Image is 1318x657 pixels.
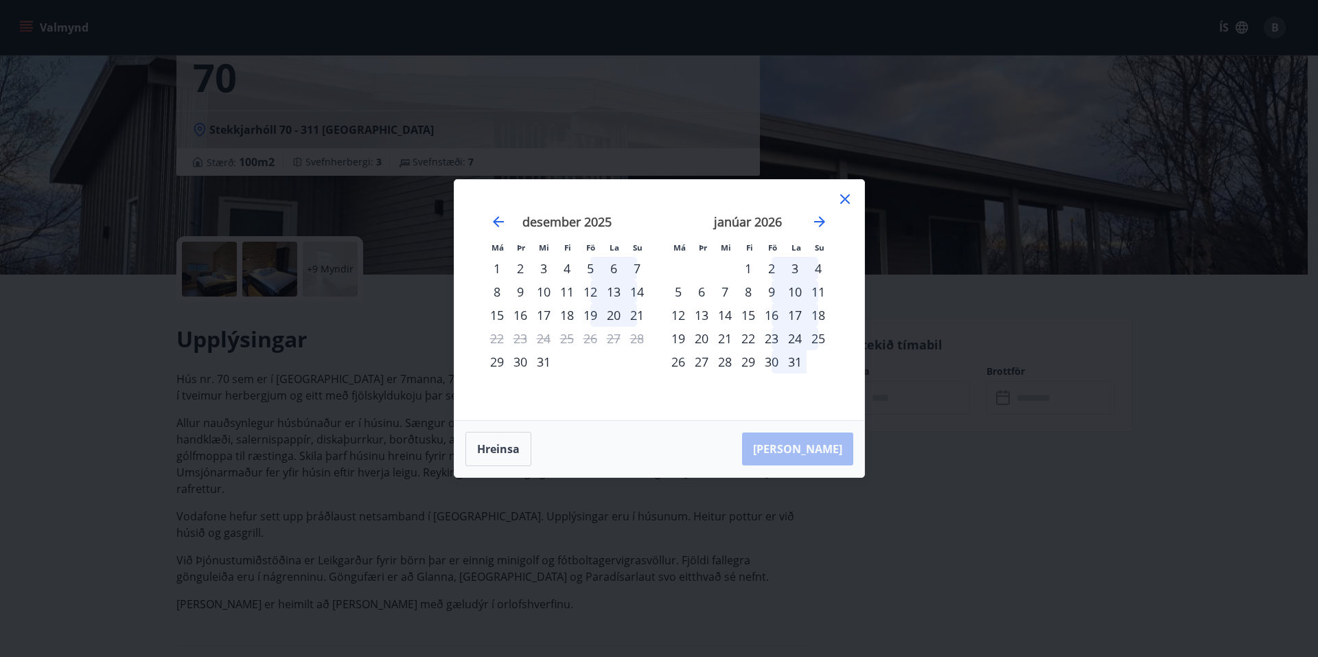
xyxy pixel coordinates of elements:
div: 31 [532,350,555,373]
small: Þr [517,242,525,253]
div: 18 [555,303,579,327]
td: miðvikudagur, 31. desember 2025 [532,350,555,373]
div: 12 [667,303,690,327]
td: þriðjudagur, 20. janúar 2026 [690,327,713,350]
div: 30 [760,350,783,373]
small: Fö [768,242,777,253]
td: Not available. fimmtudagur, 25. desember 2025 [555,327,579,350]
small: Má [492,242,504,253]
div: 15 [485,303,509,327]
td: laugardagur, 20. desember 2025 [602,303,625,327]
strong: janúar 2026 [714,214,782,230]
div: 3 [532,257,555,280]
td: fimmtudagur, 18. desember 2025 [555,303,579,327]
small: Fö [586,242,595,253]
td: sunnudagur, 18. janúar 2026 [807,303,830,327]
div: 26 [667,350,690,373]
button: Hreinsa [465,432,531,466]
td: fimmtudagur, 4. desember 2025 [555,257,579,280]
td: föstudagur, 12. desember 2025 [579,280,602,303]
small: La [791,242,801,253]
div: 10 [783,280,807,303]
td: föstudagur, 5. desember 2025 [579,257,602,280]
div: 24 [783,327,807,350]
td: sunnudagur, 21. desember 2025 [625,303,649,327]
td: mánudagur, 15. desember 2025 [485,303,509,327]
small: Fi [564,242,571,253]
div: 9 [760,280,783,303]
td: miðvikudagur, 14. janúar 2026 [713,303,737,327]
td: þriðjudagur, 27. janúar 2026 [690,350,713,373]
td: miðvikudagur, 17. desember 2025 [532,303,555,327]
td: laugardagur, 17. janúar 2026 [783,303,807,327]
td: sunnudagur, 11. janúar 2026 [807,280,830,303]
small: Su [815,242,824,253]
div: 11 [807,280,830,303]
div: 1 [485,257,509,280]
div: 4 [555,257,579,280]
div: 6 [690,280,713,303]
td: þriðjudagur, 6. janúar 2026 [690,280,713,303]
div: 21 [713,327,737,350]
td: föstudagur, 30. janúar 2026 [760,350,783,373]
div: 8 [485,280,509,303]
td: föstudagur, 19. desember 2025 [579,303,602,327]
div: 9 [509,280,532,303]
td: föstudagur, 2. janúar 2026 [760,257,783,280]
td: laugardagur, 3. janúar 2026 [783,257,807,280]
small: Su [633,242,643,253]
td: fimmtudagur, 1. janúar 2026 [737,257,760,280]
td: þriðjudagur, 16. desember 2025 [509,303,532,327]
div: Move backward to switch to the previous month. [490,214,507,230]
td: Not available. laugardagur, 27. desember 2025 [602,327,625,350]
div: 19 [667,327,690,350]
div: 17 [783,303,807,327]
td: fimmtudagur, 29. janúar 2026 [737,350,760,373]
td: laugardagur, 13. desember 2025 [602,280,625,303]
td: föstudagur, 16. janúar 2026 [760,303,783,327]
td: fimmtudagur, 22. janúar 2026 [737,327,760,350]
td: laugardagur, 31. janúar 2026 [783,350,807,373]
td: mánudagur, 5. janúar 2026 [667,280,690,303]
td: laugardagur, 10. janúar 2026 [783,280,807,303]
div: 21 [625,303,649,327]
div: 28 [713,350,737,373]
div: 7 [625,257,649,280]
td: miðvikudagur, 10. desember 2025 [532,280,555,303]
div: Aðeins útritun í boði [485,327,509,350]
td: miðvikudagur, 21. janúar 2026 [713,327,737,350]
td: miðvikudagur, 7. janúar 2026 [713,280,737,303]
td: miðvikudagur, 3. desember 2025 [532,257,555,280]
div: 25 [807,327,830,350]
div: 3 [783,257,807,280]
div: 10 [532,280,555,303]
div: 14 [625,280,649,303]
div: 5 [579,257,602,280]
div: 2 [509,257,532,280]
td: fimmtudagur, 8. janúar 2026 [737,280,760,303]
td: mánudagur, 12. janúar 2026 [667,303,690,327]
td: laugardagur, 24. janúar 2026 [783,327,807,350]
td: fimmtudagur, 11. desember 2025 [555,280,579,303]
div: 2 [760,257,783,280]
div: 27 [690,350,713,373]
td: þriðjudagur, 13. janúar 2026 [690,303,713,327]
td: mánudagur, 1. desember 2025 [485,257,509,280]
td: fimmtudagur, 15. janúar 2026 [737,303,760,327]
strong: desember 2025 [522,214,612,230]
td: föstudagur, 23. janúar 2026 [760,327,783,350]
div: 31 [783,350,807,373]
td: sunnudagur, 25. janúar 2026 [807,327,830,350]
td: mánudagur, 8. desember 2025 [485,280,509,303]
td: sunnudagur, 4. janúar 2026 [807,257,830,280]
td: þriðjudagur, 9. desember 2025 [509,280,532,303]
td: sunnudagur, 7. desember 2025 [625,257,649,280]
div: 4 [807,257,830,280]
div: Calendar [471,196,848,404]
small: Mi [721,242,731,253]
div: 30 [509,350,532,373]
div: 20 [690,327,713,350]
div: 23 [760,327,783,350]
small: Fi [746,242,753,253]
div: 14 [713,303,737,327]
